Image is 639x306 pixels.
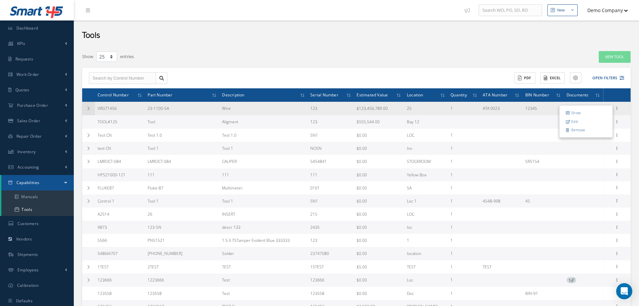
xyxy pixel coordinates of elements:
[357,251,367,256] span: $0.00
[145,208,219,221] td: 26
[479,4,542,16] input: Search WO, PO, SO, RO
[616,283,632,299] div: Open Intercom Messenger
[308,287,354,300] td: 123558
[145,247,219,260] td: [PHONE_NUMBER]
[450,91,467,98] span: Quantity
[219,142,308,155] td: Tool 1
[145,129,219,142] td: Test 1.0
[95,102,145,115] td: VRGT1456
[310,91,338,98] span: Serial Number
[308,273,354,287] td: 123666
[308,247,354,260] td: 23747080
[448,208,480,221] td: 1
[404,115,448,129] td: Bay 12
[557,7,565,13] div: New
[404,102,448,115] td: 25
[308,260,354,273] td: 15TEST
[357,277,367,283] span: $0.00
[148,91,172,98] span: Part Number
[308,129,354,142] td: SN1
[308,208,354,221] td: 215
[308,194,354,208] td: SN1
[448,181,480,194] td: 1
[523,194,564,208] td: 45
[1,175,74,190] a: Capabilities
[448,221,480,234] td: 1
[145,115,219,129] td: Tool
[525,91,549,98] span: BIN Number
[448,273,480,287] td: 1
[145,234,219,247] td: PN51521
[448,234,480,247] td: 1
[219,102,308,115] td: Wire
[120,51,134,60] label: entries
[15,56,33,62] span: Requests
[483,91,508,98] span: ATA Number
[82,51,93,60] label: Show
[219,168,308,181] td: 111
[219,287,308,300] td: Test
[95,194,145,208] td: Control 1
[404,129,448,142] td: LOC
[16,72,39,77] span: Work Order
[219,208,308,221] td: INSERT
[16,133,42,139] span: Repair Order
[1,190,74,203] a: Manuals
[357,224,367,230] span: $0.00
[95,142,145,155] td: test CN
[404,273,448,287] td: Loc
[219,115,308,129] td: Aligment
[95,287,145,300] td: 123558
[448,194,480,208] td: 1
[95,129,145,142] td: Test CN
[16,180,40,185] span: Capabilities
[448,155,480,168] td: 1
[145,102,219,115] td: 23-1100-5A
[404,234,448,247] td: 1
[523,287,564,300] td: BIN-91
[145,155,219,168] td: LMROCT-084
[89,72,156,84] input: Search by Control Number
[357,211,367,217] span: $0.00
[308,142,354,155] td: NOSN
[404,142,448,155] td: Inv
[17,102,48,108] span: Purchase Order
[219,234,308,247] td: 1.5 X.75Tamper Evident Blue 333333
[586,73,624,84] button: Open Filters
[95,247,145,260] td: 5486t6707
[98,91,129,98] span: Control Number
[357,237,367,243] span: $0.00
[145,273,219,287] td: 1223666
[540,72,565,84] button: Excel
[145,260,219,273] td: 2TEST
[15,87,30,93] span: Quotes
[308,155,354,168] td: 5454841
[404,194,448,208] td: Loc 1
[404,221,448,234] td: loc
[599,51,631,63] a: New Tool
[404,247,448,260] td: location
[560,108,613,117] a: Show
[567,277,576,283] a: 1
[16,298,33,304] span: Defaults
[145,287,219,300] td: 123558
[219,260,308,273] td: TEST
[448,102,480,115] td: 1
[357,264,367,270] span: $5.00
[145,194,219,208] td: Tool 1
[17,41,25,46] span: KPIs
[17,282,39,288] span: Calibration
[448,260,480,273] td: 1
[95,221,145,234] td: 9873
[16,236,32,242] span: Vendors
[448,168,480,181] td: 1
[357,198,367,204] span: $0.00
[17,221,39,226] span: Customers
[95,208,145,221] td: A2514
[581,4,628,17] button: Demo Company
[95,168,145,181] td: HPS21000-121
[357,91,388,98] span: Estimated Value
[145,221,219,234] td: 123-SN
[357,172,367,178] span: $0.00
[219,247,308,260] td: Solder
